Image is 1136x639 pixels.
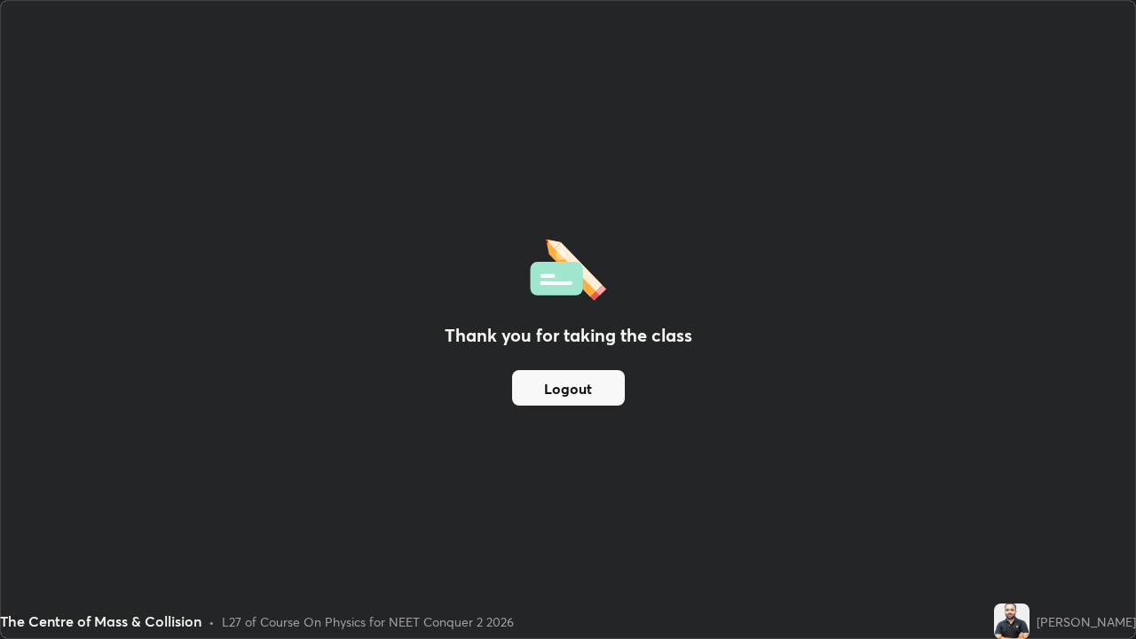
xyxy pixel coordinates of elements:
[222,612,514,631] div: L27 of Course On Physics for NEET Conquer 2 2026
[512,370,625,406] button: Logout
[445,322,692,349] h2: Thank you for taking the class
[994,603,1029,639] img: f24e72077a7b4b049bd1b98a95eb8709.jpg
[209,612,215,631] div: •
[1037,612,1136,631] div: [PERSON_NAME]
[530,233,606,301] img: offlineFeedback.1438e8b3.svg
